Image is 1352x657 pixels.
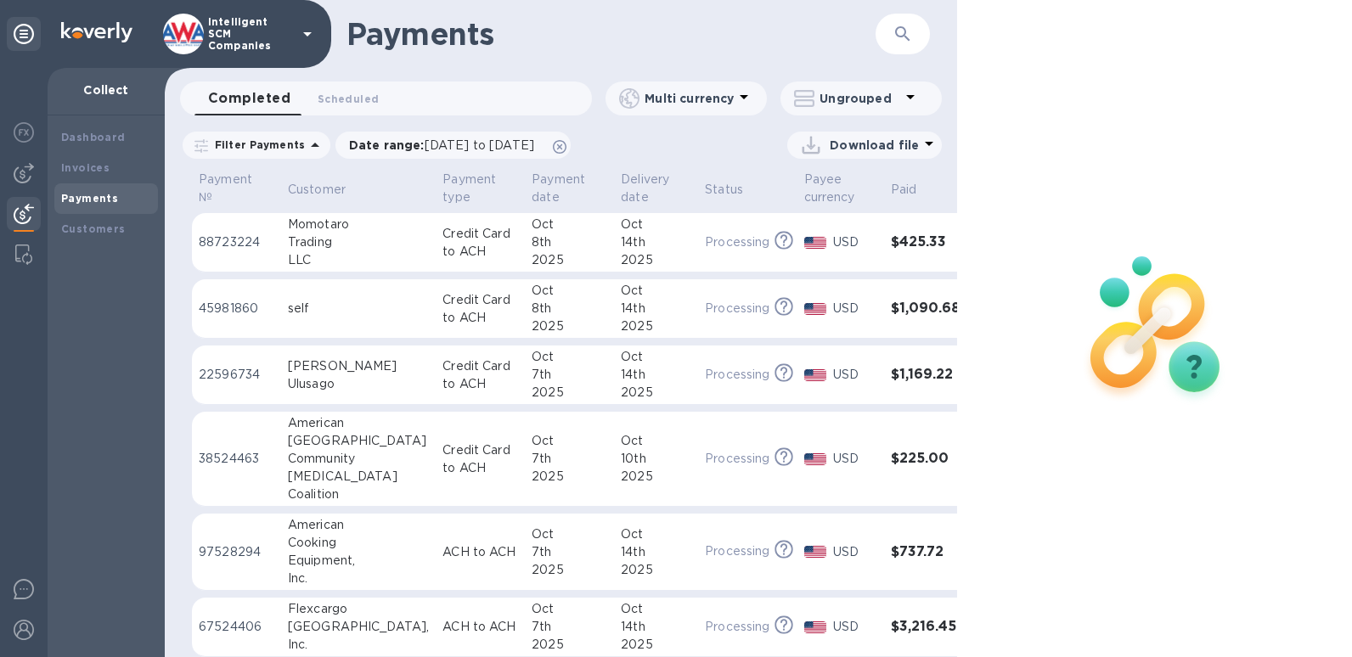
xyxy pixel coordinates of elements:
[288,233,429,251] div: Trading
[833,300,876,317] p: USD
[61,161,110,174] b: Invoices
[621,636,691,654] div: 2025
[705,181,743,199] p: Status
[621,561,691,579] div: 2025
[532,171,607,206] span: Payment date
[532,366,607,384] div: 7th
[804,369,827,381] img: USD
[532,600,607,618] div: Oct
[425,138,534,152] span: [DATE] to [DATE]
[621,543,691,561] div: 14th
[288,450,429,468] div: Community
[532,525,607,543] div: Oct
[830,137,919,154] p: Download file
[705,366,769,384] p: Processing
[199,171,252,206] p: Payment №
[532,432,607,450] div: Oct
[705,233,769,251] p: Processing
[442,171,518,206] span: Payment type
[833,450,876,468] p: USD
[532,348,607,366] div: Oct
[442,543,518,561] p: ACH to ACH
[532,216,607,233] div: Oct
[705,300,769,317] p: Processing
[621,432,691,450] div: Oct
[621,233,691,251] div: 14th
[208,87,290,110] span: Completed
[891,544,966,560] h3: $737.72
[621,600,691,618] div: Oct
[532,636,607,654] div: 2025
[833,618,876,636] p: USD
[442,171,496,206] p: Payment type
[288,486,429,503] div: Coalition
[288,618,429,636] div: [GEOGRAPHIC_DATA],
[61,222,126,235] b: Customers
[891,619,966,635] h3: $3,216.45
[288,432,429,450] div: [GEOGRAPHIC_DATA]
[346,16,876,52] h1: Payments
[621,317,691,335] div: 2025
[705,181,765,199] span: Status
[621,450,691,468] div: 10th
[804,621,827,633] img: USD
[705,450,769,468] p: Processing
[621,171,669,206] p: Delivery date
[199,618,274,636] p: 67524406
[199,543,274,561] p: 97528294
[288,468,429,486] div: [MEDICAL_DATA]
[199,300,274,317] p: 45981860
[621,384,691,401] div: 2025
[621,216,691,233] div: Oct
[705,618,769,636] p: Processing
[288,414,429,432] div: American
[833,543,876,561] p: USD
[621,251,691,269] div: 2025
[288,181,368,199] span: Customer
[705,542,769,560] p: Processing
[288,251,429,269] div: LLC
[288,552,429,570] div: Equipment,
[804,453,827,465] img: USD
[621,171,691,206] span: Delivery date
[891,181,939,199] span: Paid
[804,303,827,315] img: USD
[442,225,518,261] p: Credit Card to ACH
[199,233,274,251] p: 88723224
[61,22,132,42] img: Logo
[621,468,691,486] div: 2025
[621,366,691,384] div: 14th
[7,17,41,51] div: Unpin categories
[442,357,518,393] p: Credit Card to ACH
[61,81,151,98] p: Collect
[208,16,293,52] p: Intelligent SCM Companies
[532,300,607,317] div: 8th
[621,282,691,300] div: Oct
[532,384,607,401] div: 2025
[532,251,607,269] div: 2025
[288,300,429,317] div: self
[891,367,966,383] h3: $1,169.22
[288,357,429,375] div: [PERSON_NAME]
[442,291,518,327] p: Credit Card to ACH
[891,300,966,317] h3: $1,090.68
[349,137,543,154] p: Date range :
[532,618,607,636] div: 7th
[804,546,827,558] img: USD
[199,366,274,384] p: 22596734
[288,570,429,587] div: Inc.
[532,282,607,300] div: Oct
[621,525,691,543] div: Oct
[621,300,691,317] div: 14th
[804,237,827,249] img: USD
[621,348,691,366] div: Oct
[318,90,379,108] span: Scheduled
[61,192,118,205] b: Payments
[199,171,274,206] span: Payment №
[288,636,429,654] div: Inc.
[833,366,876,384] p: USD
[532,468,607,486] div: 2025
[208,138,305,152] p: Filter Payments
[61,131,126,143] b: Dashboard
[288,216,429,233] div: Momotaro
